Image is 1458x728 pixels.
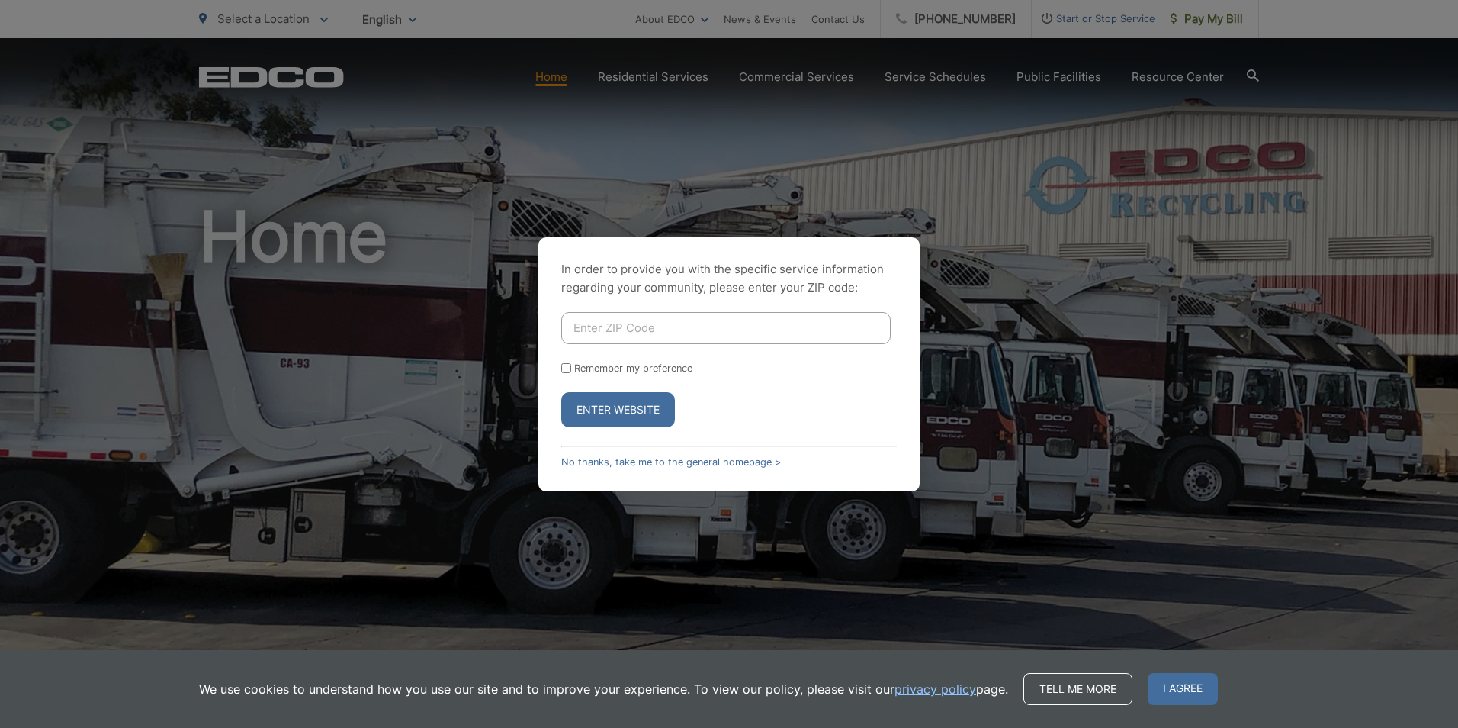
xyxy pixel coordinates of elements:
a: privacy policy [894,680,976,698]
label: Remember my preference [574,362,692,374]
a: No thanks, take me to the general homepage > [561,456,781,468]
a: Tell me more [1023,673,1132,705]
p: In order to provide you with the specific service information regarding your community, please en... [561,260,897,297]
button: Enter Website [561,392,675,427]
p: We use cookies to understand how you use our site and to improve your experience. To view our pol... [199,680,1008,698]
input: Enter ZIP Code [561,312,891,344]
span: I agree [1148,673,1218,705]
